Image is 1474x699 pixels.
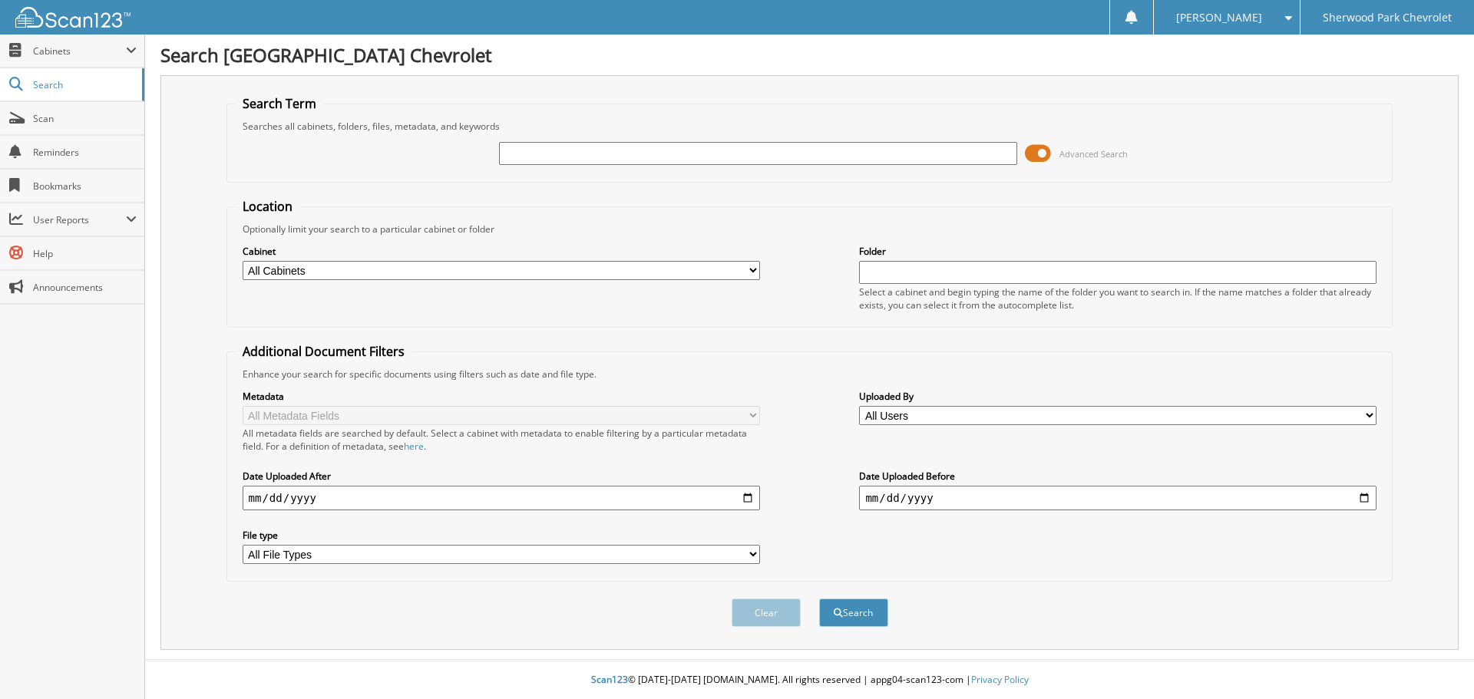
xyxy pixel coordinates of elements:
label: Date Uploaded After [243,470,760,483]
img: scan123-logo-white.svg [15,7,131,28]
legend: Search Term [235,95,324,112]
legend: Additional Document Filters [235,343,412,360]
div: Optionally limit your search to a particular cabinet or folder [235,223,1385,236]
span: User Reports [33,213,126,226]
span: Scan123 [591,673,628,686]
span: Cabinets [33,45,126,58]
label: Cabinet [243,245,760,258]
div: Select a cabinet and begin typing the name of the folder you want to search in. If the name match... [859,285,1377,312]
span: Advanced Search [1059,148,1128,160]
input: start [243,486,760,510]
a: here [404,440,424,453]
button: Clear [732,598,801,627]
span: Scan [33,112,137,125]
span: Search [33,78,134,91]
div: Searches all cabinets, folders, files, metadata, and keywords [235,120,1385,133]
legend: Location [235,198,300,215]
button: Search [819,598,888,627]
label: Date Uploaded Before [859,470,1377,483]
span: Sherwood Park Chevrolet [1323,13,1452,22]
span: Reminders [33,146,137,159]
span: Announcements [33,281,137,294]
div: All metadata fields are searched by default. Select a cabinet with metadata to enable filtering b... [243,427,760,453]
label: Folder [859,245,1377,258]
span: Bookmarks [33,180,137,193]
div: Enhance your search for specific documents using filters such as date and file type. [235,368,1385,381]
div: © [DATE]-[DATE] [DOMAIN_NAME]. All rights reserved | appg04-scan123-com | [145,661,1474,699]
h1: Search [GEOGRAPHIC_DATA] Chevrolet [160,42,1459,68]
label: Metadata [243,390,760,403]
span: [PERSON_NAME] [1176,13,1262,22]
a: Privacy Policy [971,673,1029,686]
span: Help [33,247,137,260]
label: File type [243,529,760,542]
label: Uploaded By [859,390,1377,403]
input: end [859,486,1377,510]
